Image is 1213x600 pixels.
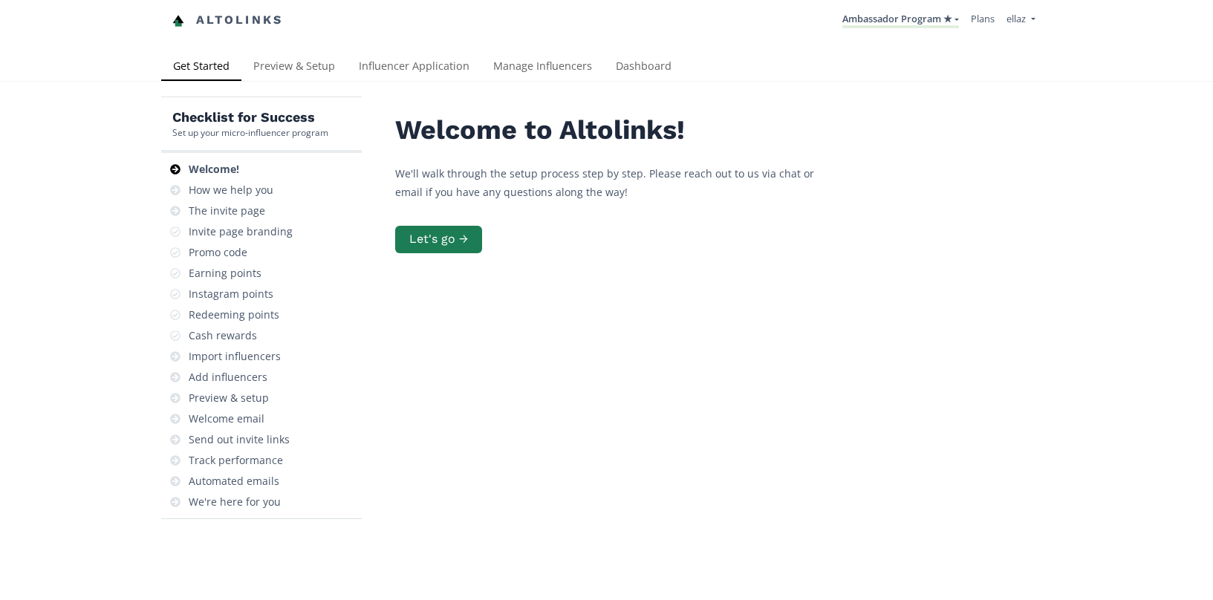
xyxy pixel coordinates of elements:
[189,453,283,468] div: Track performance
[189,474,279,489] div: Automated emails
[1007,12,1026,25] span: ellaz
[189,245,247,260] div: Promo code
[161,53,241,82] a: Get Started
[842,12,959,28] a: Ambassador Program ★
[189,287,273,301] div: Instagram points
[189,349,281,364] div: Import influencers
[189,328,257,343] div: Cash rewards
[189,162,239,177] div: Welcome!
[172,126,328,139] div: Set up your micro-influencer program
[189,224,293,239] div: Invite page branding
[395,226,482,253] button: Let's go →
[971,12,995,25] a: Plans
[1007,12,1035,29] a: ellaz
[172,108,328,126] h5: Checklist for Success
[189,203,265,218] div: The invite page
[395,164,841,201] p: We'll walk through the setup process step by step. Please reach out to us via chat or email if yo...
[604,53,683,82] a: Dashboard
[189,307,279,322] div: Redeeming points
[189,183,273,198] div: How we help you
[189,266,261,281] div: Earning points
[347,53,481,82] a: Influencer Application
[189,391,269,405] div: Preview & setup
[481,53,604,82] a: Manage Influencers
[189,495,281,509] div: We're here for you
[189,411,264,426] div: Welcome email
[172,8,284,33] a: Altolinks
[395,115,841,146] h2: Welcome to Altolinks!
[241,53,347,82] a: Preview & Setup
[189,432,290,447] div: Send out invite links
[172,15,184,27] img: favicon-32x32.png
[189,370,267,385] div: Add influencers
